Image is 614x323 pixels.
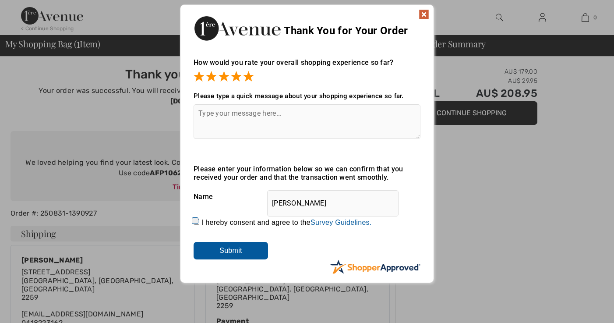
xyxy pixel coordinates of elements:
[194,186,420,208] div: Name
[194,165,420,181] div: Please enter your information below so we can confirm that you received your order and that the t...
[201,219,372,227] label: I hereby consent and agree to the
[194,92,420,100] div: Please type a quick message about your shopping experience so far.
[284,25,408,37] span: Thank You for Your Order
[419,9,429,20] img: x
[194,50,420,83] div: How would you rate your overall shopping experience so far?
[311,219,372,226] a: Survey Guidelines.
[194,242,268,259] input: Submit
[194,14,281,43] img: Thank You for Your Order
